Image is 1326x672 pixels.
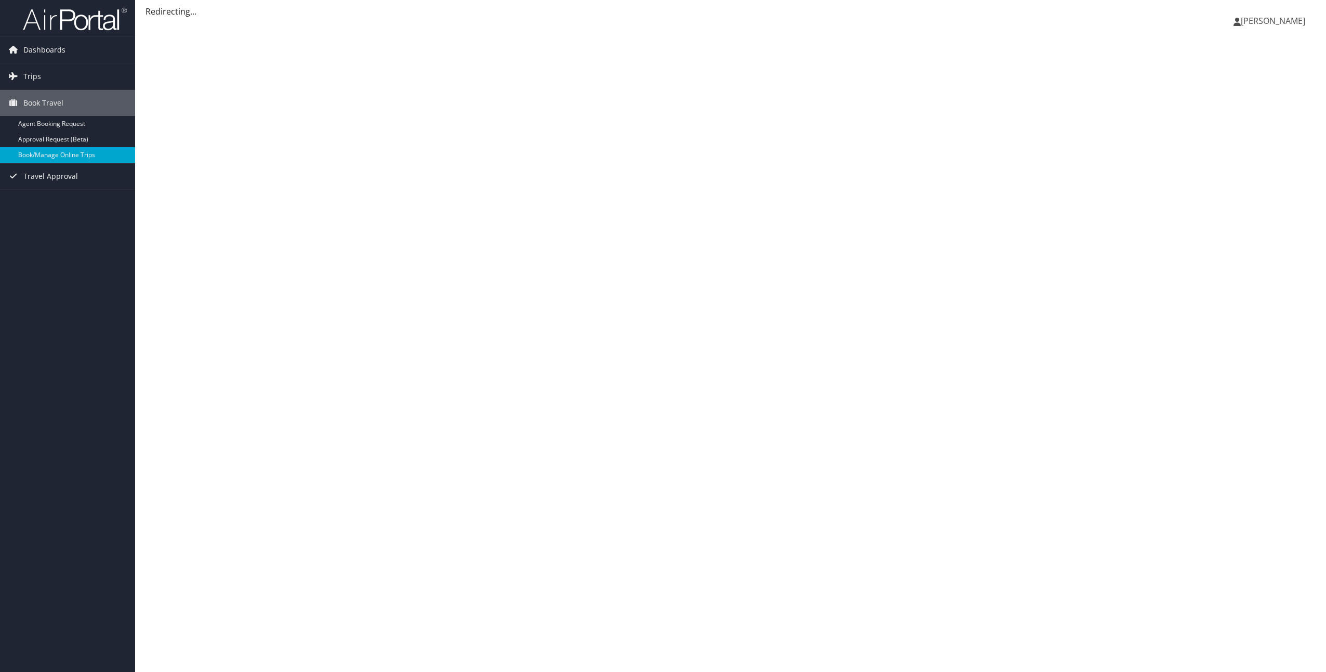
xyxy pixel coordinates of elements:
span: Trips [23,63,41,89]
div: Redirecting... [145,5,1316,18]
span: Travel Approval [23,163,78,189]
span: Book Travel [23,90,63,116]
img: airportal-logo.png [23,7,127,31]
span: [PERSON_NAME] [1241,15,1305,27]
a: [PERSON_NAME] [1234,5,1316,36]
span: Dashboards [23,37,65,63]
